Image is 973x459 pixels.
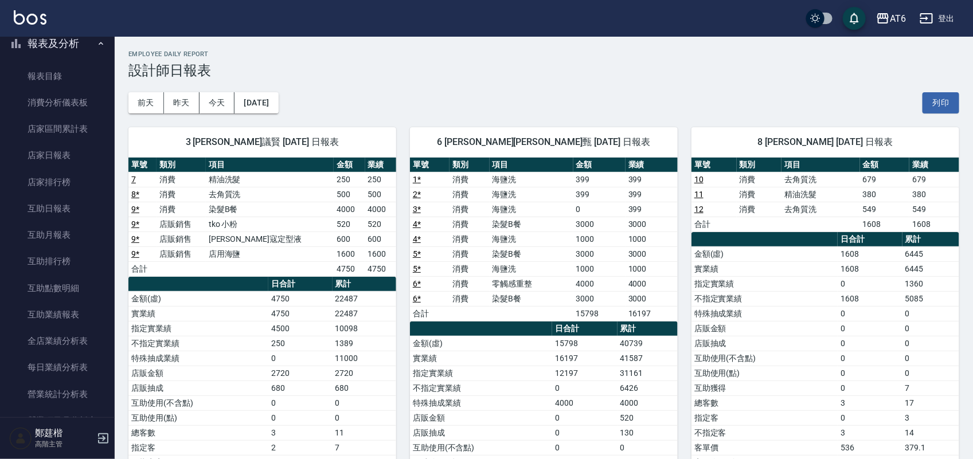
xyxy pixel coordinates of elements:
td: 互助使用(不含點) [410,440,552,455]
td: 1000 [626,232,678,246]
th: 單號 [128,158,157,172]
td: 總客數 [691,395,838,410]
td: 3 [838,395,902,410]
td: 520 [334,217,365,232]
td: 消費 [737,187,782,202]
td: 379.1 [902,440,959,455]
button: 報表及分析 [5,29,110,58]
td: 4000 [552,395,617,410]
td: 客單價 [691,440,838,455]
td: 指定實業績 [410,366,552,380]
td: 250 [334,172,365,187]
td: 3000 [573,246,626,261]
td: 去角質洗 [781,202,859,217]
a: 營業統計分析表 [5,381,110,407]
a: 店家日報表 [5,142,110,168]
td: 17 [902,395,959,410]
td: 指定客 [128,440,268,455]
td: 不指定實業績 [691,291,838,306]
td: 6445 [902,246,959,261]
td: 0 [902,306,959,321]
div: AT6 [890,11,906,26]
td: 380 [860,187,910,202]
td: 指定客 [691,410,838,425]
table: a dense table [410,158,678,321]
button: save [843,7,866,30]
td: 海鹽洗 [490,232,573,246]
a: 營業項目月分析表 [5,407,110,434]
a: 店家區間累計表 [5,116,110,142]
td: 520 [618,410,678,425]
a: 報表目錄 [5,63,110,89]
td: 536 [838,440,902,455]
td: 店販銷售 [157,232,205,246]
td: 549 [860,202,910,217]
td: 4000 [626,276,678,291]
th: 業績 [626,158,678,172]
td: 399 [573,172,626,187]
td: 1000 [626,261,678,276]
td: 店販抽成 [128,380,268,395]
td: 4000 [365,202,396,217]
td: 15798 [573,306,626,321]
td: 0 [902,366,959,380]
button: 今天 [200,92,235,113]
td: 11 [333,425,396,440]
td: 不指定客 [691,425,838,440]
th: 類別 [737,158,782,172]
img: Person [9,427,32,450]
td: 3 [902,410,959,425]
td: 實業績 [410,351,552,366]
td: 染髮B餐 [490,217,573,232]
td: 染髮B餐 [206,202,334,217]
td: 0 [902,351,959,366]
td: 0 [333,410,396,425]
td: 1608 [860,217,910,232]
td: 1360 [902,276,959,291]
td: 合計 [691,217,737,232]
td: 399 [573,187,626,202]
td: 41587 [618,351,678,366]
td: 1608 [838,291,902,306]
td: 399 [626,202,678,217]
h5: 鄭莛楷 [35,427,93,439]
button: 昨天 [164,92,200,113]
h3: 設計師日報表 [128,62,959,79]
td: 金額(虛) [410,336,552,351]
td: 4750 [268,291,332,306]
table: a dense table [128,158,396,277]
td: 2 [268,440,332,455]
td: 40739 [618,336,678,351]
td: 7 [333,440,396,455]
th: 累計 [333,277,396,292]
td: 1600 [334,246,365,261]
td: 399 [626,172,678,187]
td: 500 [365,187,396,202]
td: 特殊抽成業績 [410,395,552,410]
td: 500 [334,187,365,202]
td: 海鹽洗 [490,187,573,202]
td: 互助獲得 [691,380,838,395]
td: 16197 [626,306,678,321]
td: 680 [333,380,396,395]
td: 0 [902,336,959,351]
td: 消費 [737,172,782,187]
td: 0 [838,321,902,336]
th: 業績 [909,158,959,172]
td: 16197 [552,351,617,366]
button: 列印 [923,92,959,113]
a: 12 [694,205,704,214]
td: 店販銷售 [157,217,205,232]
th: 累計 [902,232,959,247]
td: 250 [268,336,332,351]
button: 登出 [915,8,959,29]
td: 不指定實業績 [128,336,268,351]
td: tko 小粉 [206,217,334,232]
td: 4000 [573,276,626,291]
td: 互助使用(不含點) [691,351,838,366]
td: 3000 [573,291,626,306]
td: 600 [365,232,396,246]
td: 消費 [450,187,489,202]
td: 0 [838,276,902,291]
td: 22487 [333,291,396,306]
